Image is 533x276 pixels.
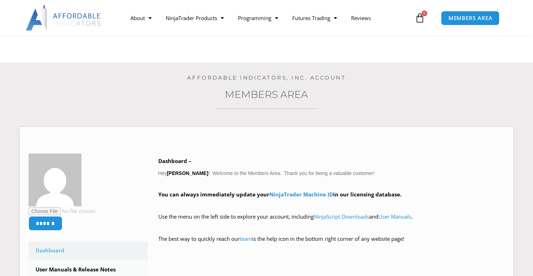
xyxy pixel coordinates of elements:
[159,10,231,26] a: NinjaTrader Products
[314,213,369,220] a: NinjaScript Downloads
[285,10,344,26] a: Futures Trading
[344,10,378,26] a: Reviews
[378,213,411,220] a: User Manuals
[158,191,402,198] strong: You can always immediately update your in our licensing database.
[29,153,81,206] img: a3723c161f95b9a4f9cc3c42345306a32b3f08b6bc9b4455c0d9b63c2ddb612b
[158,157,191,164] b: Dashboard –
[269,191,333,198] a: NinjaTrader Machine ID
[187,74,346,81] a: Affordable Indicators, Inc. Account
[441,11,500,25] a: MEMBERS AREA
[158,212,505,232] p: Use the menu on the left side to explore your account, including and .
[167,170,208,176] strong: [PERSON_NAME]
[231,10,285,26] a: Programming
[29,241,148,260] a: Dashboard
[123,10,159,26] a: About
[225,88,308,100] a: Members Area
[26,5,102,31] img: LogoAI | Affordable Indicators – NinjaTrader
[448,15,492,21] span: MEMBERS AREA
[240,235,252,242] a: team
[404,8,435,28] a: 0
[123,10,413,26] nav: Menu
[422,11,427,16] span: 0
[158,234,505,254] p: The best way to quickly reach our is the help icon in the bottom right corner of any website page!
[158,156,505,254] div: Hey ! Welcome to the Members Area. Thank you for being a valuable customer!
